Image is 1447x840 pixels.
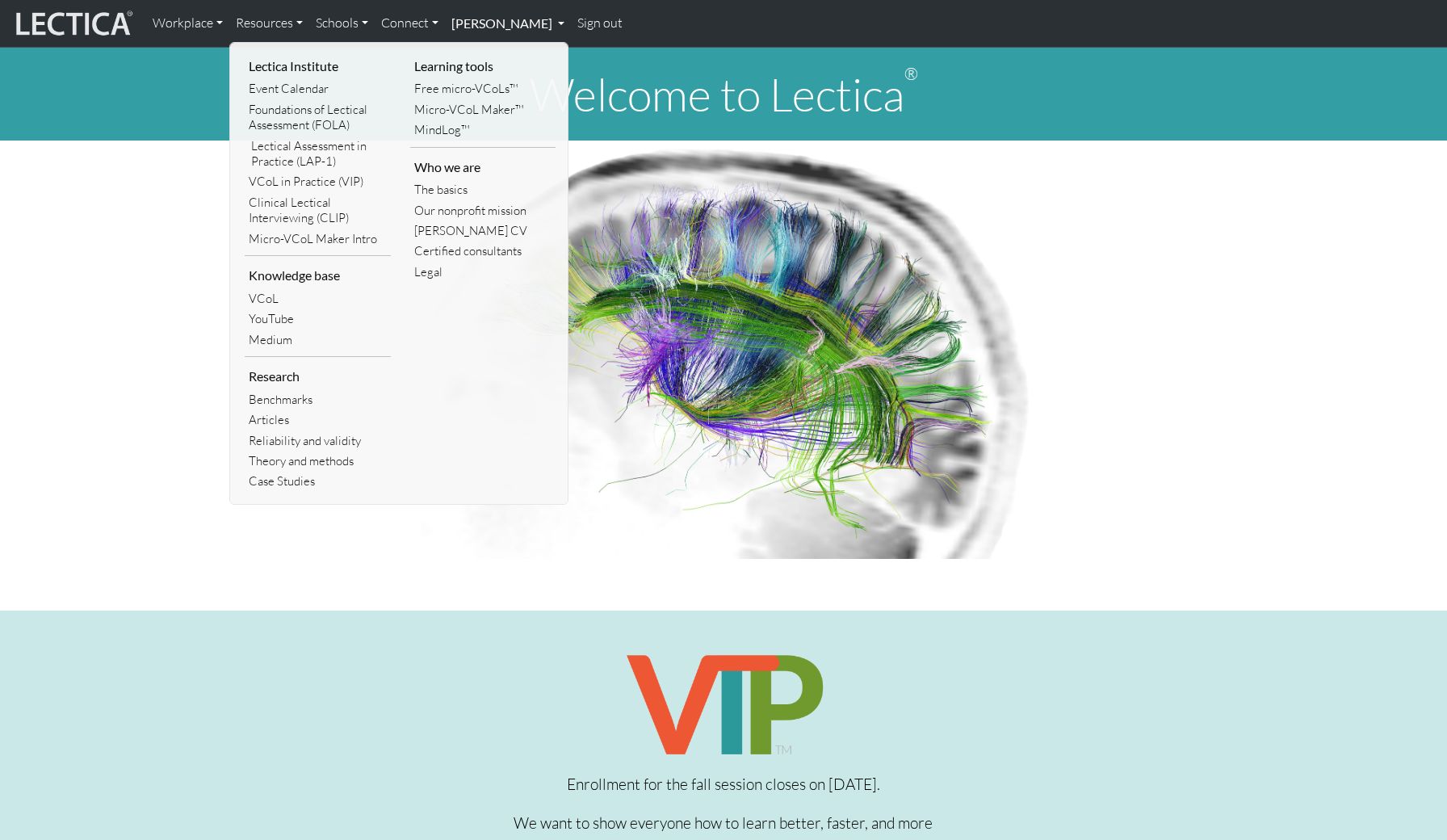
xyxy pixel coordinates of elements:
[12,8,133,39] img: lecticalive
[410,53,556,79] li: Learning tools
[245,78,391,99] a: Event Calendar
[904,63,918,84] sup: ®
[245,192,391,229] a: Clinical Lectical Interviewing (CLIP)
[245,430,391,451] a: Reliability and validity
[245,471,391,491] a: Case Studies
[410,99,556,120] a: Micro-VCoL Maker™
[410,179,556,199] a: The basics
[245,288,391,309] a: VCoL
[445,6,571,40] a: [PERSON_NAME]
[410,120,556,140] a: MindLog™
[410,220,556,241] a: [PERSON_NAME] CV
[245,229,391,249] a: Micro-VCoL Maker Intro
[245,99,391,136] a: Foundations of Lectical Assessment (FOLA)
[245,136,391,172] a: Lectical Assessment in Practice (LAP-1)
[245,330,391,350] a: Medium
[245,409,391,430] a: Articles
[410,78,556,99] a: Free micro-VCoLs™
[146,6,229,40] a: Workplace
[410,241,556,261] a: Certified consultants
[375,6,445,40] a: Connect
[245,451,391,471] a: Theory and methods
[245,53,391,79] li: Lectica Institute
[309,6,375,40] a: Schools
[245,171,391,191] a: VCoL in Practice (VIP)
[245,309,391,329] a: YouTube
[229,6,309,40] a: Resources
[245,262,391,288] li: Knowledge base
[245,363,391,389] li: Research
[409,141,1038,559] img: Human Connectome Project Image
[571,6,629,40] a: Sign out
[410,200,556,220] a: Our nonprofit mission
[245,389,391,409] a: Benchmarks
[410,154,556,180] li: Who we are
[489,771,958,798] p: Enrollment for the fall session closes on [DATE].
[410,262,556,282] a: Legal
